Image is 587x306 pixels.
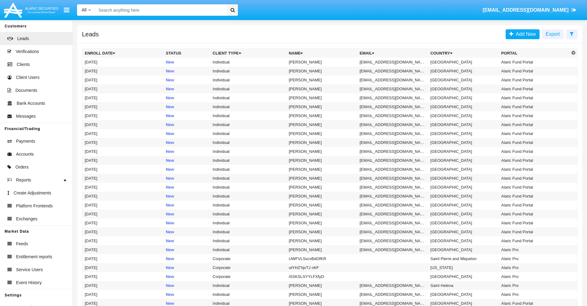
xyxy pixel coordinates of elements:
td: [EMAIL_ADDRESS][DOMAIN_NAME] [357,210,428,218]
td: Individual [210,156,286,165]
td: [EMAIL_ADDRESS][DOMAIN_NAME] [357,290,428,299]
th: Client Type [210,49,286,58]
td: [EMAIL_ADDRESS][DOMAIN_NAME] [357,58,428,67]
td: Alaric Fund Portal [499,67,570,75]
td: [DATE] [82,102,164,111]
td: [EMAIL_ADDRESS][DOMAIN_NAME] [357,147,428,156]
td: [PERSON_NAME] [286,102,357,111]
td: New [163,93,210,102]
td: Alaric Fund Portal [499,201,570,210]
td: [EMAIL_ADDRESS][DOMAIN_NAME] [357,120,428,129]
span: Entitlement reports [16,254,52,260]
td: [PERSON_NAME] [286,156,357,165]
td: [DATE] [82,254,164,263]
td: [DATE] [82,93,164,102]
td: New [163,281,210,290]
td: [GEOGRAPHIC_DATA] [428,272,499,281]
td: Individual [210,58,286,67]
td: [PERSON_NAME] [286,192,357,201]
td: [DATE] [82,138,164,147]
td: [EMAIL_ADDRESS][DOMAIN_NAME] [357,84,428,93]
td: [EMAIL_ADDRESS][DOMAIN_NAME] [357,129,428,138]
td: UWFVLSxcvBdOfKR [286,254,357,263]
td: [DATE] [82,174,164,183]
td: [GEOGRAPHIC_DATA] [428,174,499,183]
td: Individual [210,174,286,183]
td: [PERSON_NAME] [286,138,357,147]
img: Logo image [3,1,59,19]
td: New [163,272,210,281]
td: [GEOGRAPHIC_DATA] [428,290,499,299]
td: [DATE] [82,210,164,218]
td: Individual [210,218,286,227]
span: Reports [16,177,31,183]
td: Individual [210,245,286,254]
td: [PERSON_NAME] [286,75,357,84]
span: [EMAIL_ADDRESS][DOMAIN_NAME] [483,7,569,13]
td: Alaric Fund Portal [499,236,570,245]
td: Individual [210,281,286,290]
td: Individual [210,290,286,299]
td: [DATE] [82,58,164,67]
td: [GEOGRAPHIC_DATA] [428,58,499,67]
td: [PERSON_NAME] [286,290,357,299]
td: Alaric Fund Portal [499,210,570,218]
td: Individual [210,102,286,111]
span: Documents [15,87,37,94]
td: iSSKSLSYYLFXfyD [286,272,357,281]
td: Individual [210,165,286,174]
td: Individual [210,67,286,75]
td: [GEOGRAPHIC_DATA] [428,210,499,218]
td: [DATE] [82,156,164,165]
td: [EMAIL_ADDRESS][DOMAIN_NAME] [357,218,428,227]
td: [EMAIL_ADDRESS][DOMAIN_NAME] [357,245,428,254]
span: Accounts [16,151,34,157]
td: New [163,75,210,84]
td: Alaric Fund Portal [499,192,570,201]
td: New [163,147,210,156]
span: Export [546,31,560,37]
th: Portal [499,49,570,58]
td: [EMAIL_ADDRESS][DOMAIN_NAME] [357,201,428,210]
td: New [163,174,210,183]
td: Individual [210,75,286,84]
span: Create Adjustments [14,190,51,196]
td: [DATE] [82,201,164,210]
td: [PERSON_NAME] [286,111,357,120]
td: New [163,227,210,236]
td: [GEOGRAPHIC_DATA] [428,218,499,227]
td: New [163,165,210,174]
td: [EMAIL_ADDRESS][DOMAIN_NAME] [357,236,428,245]
td: Alaric Fund Portal [499,102,570,111]
td: Alaric Pro [499,272,570,281]
td: [DATE] [82,84,164,93]
td: [DATE] [82,192,164,201]
td: [GEOGRAPHIC_DATA] [428,120,499,129]
td: [PERSON_NAME] [286,210,357,218]
span: Verifications [16,48,39,55]
td: [GEOGRAPHIC_DATA] [428,147,499,156]
td: Alaric Fund Portal [499,227,570,236]
span: Exchanges [16,216,37,222]
td: New [163,58,210,67]
td: Alaric Fund Portal [499,138,570,147]
a: Add New [506,29,540,39]
td: [DATE] [82,120,164,129]
td: [GEOGRAPHIC_DATA] [428,102,499,111]
td: Alaric Fund Portal [499,120,570,129]
th: Status [163,49,210,58]
td: Alaric Fund Portal [499,58,570,67]
td: [GEOGRAPHIC_DATA] [428,67,499,75]
td: utYHZ'hjvTJ nKF [286,263,357,272]
td: [EMAIL_ADDRESS][DOMAIN_NAME] [357,281,428,290]
span: Leads [17,35,29,42]
a: All [77,7,96,13]
td: New [163,263,210,272]
td: New [163,120,210,129]
span: Orders [15,164,29,170]
td: Individual [210,138,286,147]
td: New [163,290,210,299]
td: [EMAIL_ADDRESS][DOMAIN_NAME] [357,227,428,236]
td: New [163,201,210,210]
td: Saint Pierre and Miquelon [428,254,499,263]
